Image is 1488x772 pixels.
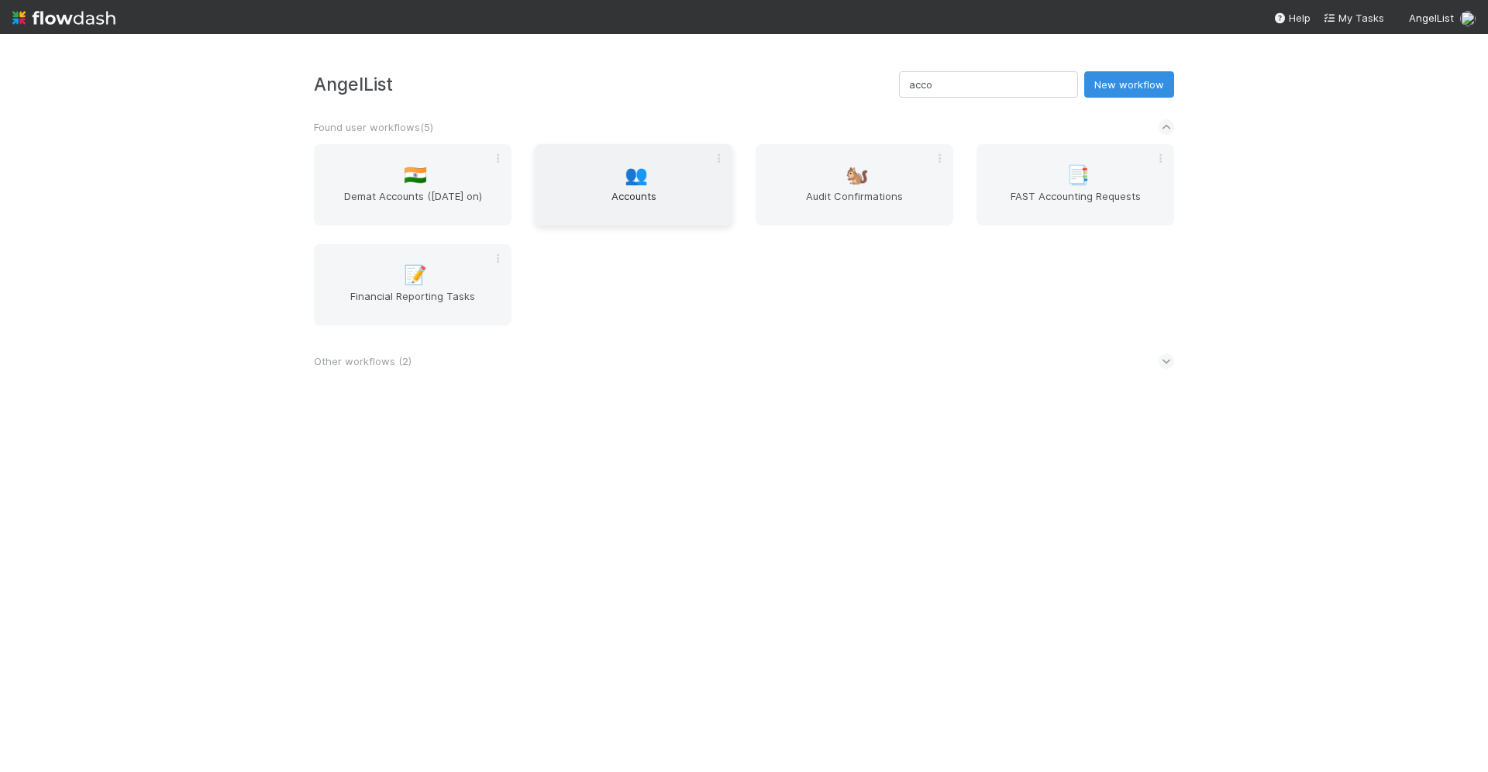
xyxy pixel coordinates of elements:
a: 📝Financial Reporting Tasks [314,244,511,326]
a: My Tasks [1323,10,1384,26]
span: FAST Accounting Requests [983,188,1168,219]
a: 👥Accounts [535,144,732,226]
span: AngelList [1409,12,1454,24]
a: 🐿️Audit Confirmations [756,144,953,226]
button: New workflow [1084,71,1174,98]
img: avatar_c597f508-4d28-4c7c-92e0-bd2d0d338f8e.png [1460,11,1476,26]
span: 🐿️ [846,165,869,185]
h3: AngelList [314,74,899,95]
img: logo-inverted-e16ddd16eac7371096b0.svg [12,5,115,31]
a: 🇮🇳Demat Accounts ([DATE] on) [314,144,511,226]
a: 📑FAST Accounting Requests [976,144,1174,226]
span: Financial Reporting Tasks [320,288,505,319]
span: Audit Confirmations [762,188,947,219]
span: Other workflows ( 2 ) [314,355,412,367]
span: 📑 [1066,165,1090,185]
span: 📝 [404,265,427,285]
span: Found user workflows ( 5 ) [314,121,433,133]
span: 🇮🇳 [404,165,427,185]
span: Accounts [541,188,726,219]
input: Search... [899,71,1078,98]
span: Demat Accounts ([DATE] on) [320,188,505,219]
span: 👥 [625,165,648,185]
span: My Tasks [1323,12,1384,24]
div: Help [1273,10,1311,26]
